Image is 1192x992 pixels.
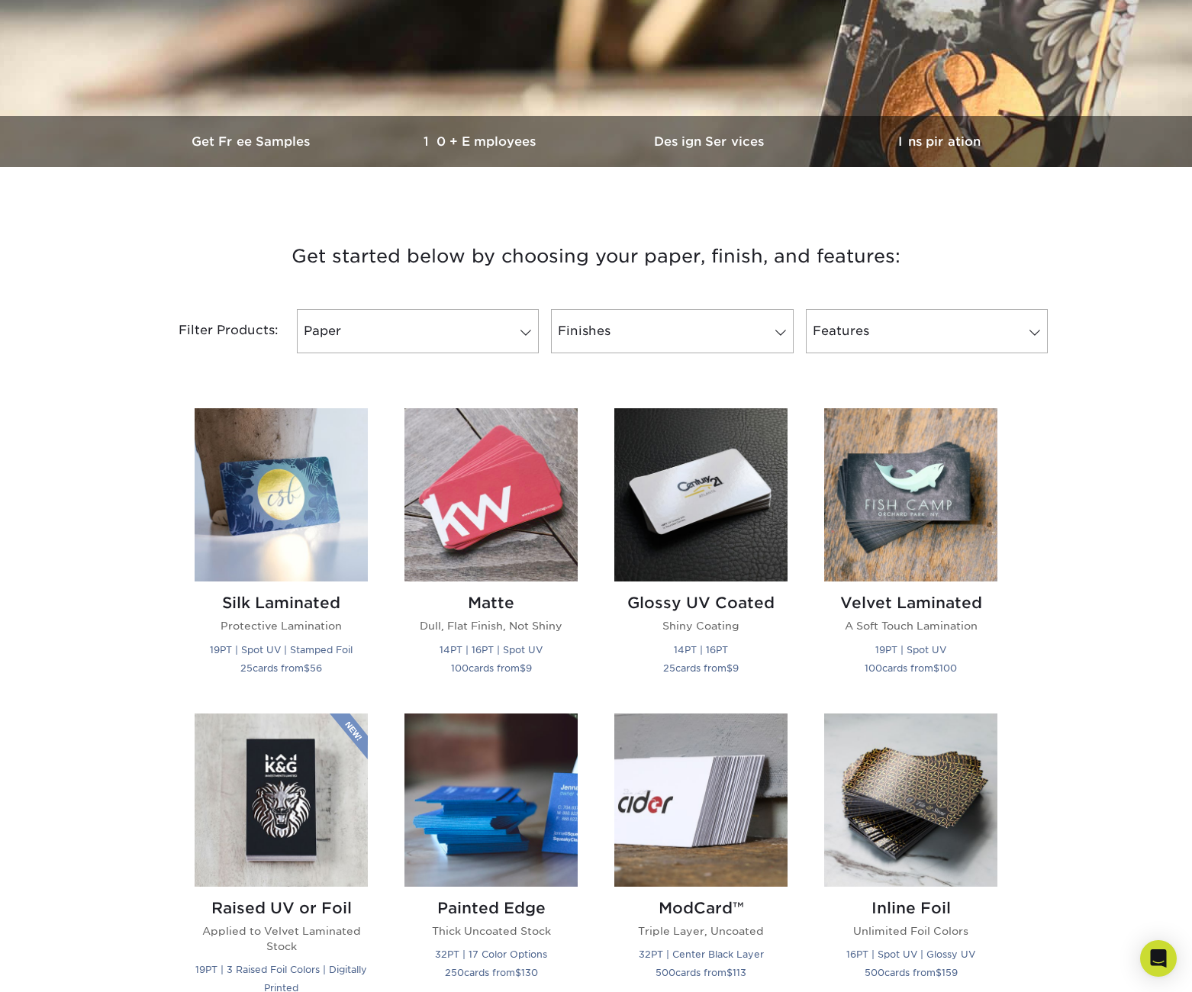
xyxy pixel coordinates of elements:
[674,644,728,655] small: 14PT | 16PT
[614,899,788,917] h2: ModCard™
[240,662,322,674] small: cards from
[445,967,464,978] span: 250
[1140,940,1177,977] div: Open Intercom Messenger
[733,967,746,978] span: 113
[824,408,997,581] img: Velvet Laminated Business Cards
[806,309,1048,353] a: Features
[824,594,997,612] h2: Velvet Laminated
[404,618,578,633] p: Dull, Flat Finish, Not Shiny
[596,116,825,167] a: Design Services
[824,923,997,939] p: Unlimited Foil Colors
[138,134,367,149] h3: Get Free Samples
[138,309,291,353] div: Filter Products:
[195,618,368,633] p: Protective Lamination
[726,967,733,978] span: $
[330,713,368,759] img: New Product
[939,662,957,674] span: 100
[451,662,532,674] small: cards from
[614,923,788,939] p: Triple Layer, Uncoated
[367,116,596,167] a: 10+ Employees
[656,967,675,978] span: 500
[451,662,469,674] span: 100
[195,408,368,694] a: Silk Laminated Business Cards Silk Laminated Protective Lamination 19PT | Spot UV | Stamped Foil ...
[310,662,322,674] span: 56
[596,134,825,149] h3: Design Services
[663,662,739,674] small: cards from
[875,644,946,655] small: 19PT | Spot UV
[614,408,788,694] a: Glossy UV Coated Business Cards Glossy UV Coated Shiny Coating 14PT | 16PT 25cards from$9
[551,309,793,353] a: Finishes
[210,644,353,655] small: 19PT | Spot UV | Stamped Foil
[824,713,997,887] img: Inline Foil Business Cards
[445,967,538,978] small: cards from
[526,662,532,674] span: 9
[865,662,957,674] small: cards from
[195,713,368,887] img: Raised UV or Foil Business Cards
[404,594,578,612] h2: Matte
[933,662,939,674] span: $
[150,222,1042,291] h3: Get started below by choosing your paper, finish, and features:
[404,408,578,581] img: Matte Business Cards
[195,408,368,581] img: Silk Laminated Business Cards
[942,967,958,978] span: 159
[824,618,997,633] p: A Soft Touch Lamination
[195,923,368,955] p: Applied to Velvet Laminated Stock
[304,662,310,674] span: $
[865,967,884,978] span: 500
[825,134,1054,149] h3: Inspiration
[138,116,367,167] a: Get Free Samples
[240,662,253,674] span: 25
[656,967,746,978] small: cards from
[367,134,596,149] h3: 10+ Employees
[521,967,538,978] span: 130
[824,408,997,694] a: Velvet Laminated Business Cards Velvet Laminated A Soft Touch Lamination 19PT | Spot UV 100cards ...
[824,899,997,917] h2: Inline Foil
[663,662,675,674] span: 25
[614,713,788,887] img: ModCard™ Business Cards
[195,899,368,917] h2: Raised UV or Foil
[865,967,958,978] small: cards from
[404,408,578,694] a: Matte Business Cards Matte Dull, Flat Finish, Not Shiny 14PT | 16PT | Spot UV 100cards from$9
[726,662,733,674] span: $
[435,949,547,960] small: 32PT | 17 Color Options
[195,594,368,612] h2: Silk Laminated
[404,923,578,939] p: Thick Uncoated Stock
[614,618,788,633] p: Shiny Coating
[297,309,539,353] a: Paper
[639,949,764,960] small: 32PT | Center Black Layer
[404,899,578,917] h2: Painted Edge
[846,949,975,960] small: 16PT | Spot UV | Glossy UV
[515,967,521,978] span: $
[733,662,739,674] span: 9
[404,713,578,887] img: Painted Edge Business Cards
[614,594,788,612] h2: Glossy UV Coated
[865,662,882,674] span: 100
[440,644,543,655] small: 14PT | 16PT | Spot UV
[936,967,942,978] span: $
[825,116,1054,167] a: Inspiration
[614,408,788,581] img: Glossy UV Coated Business Cards
[520,662,526,674] span: $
